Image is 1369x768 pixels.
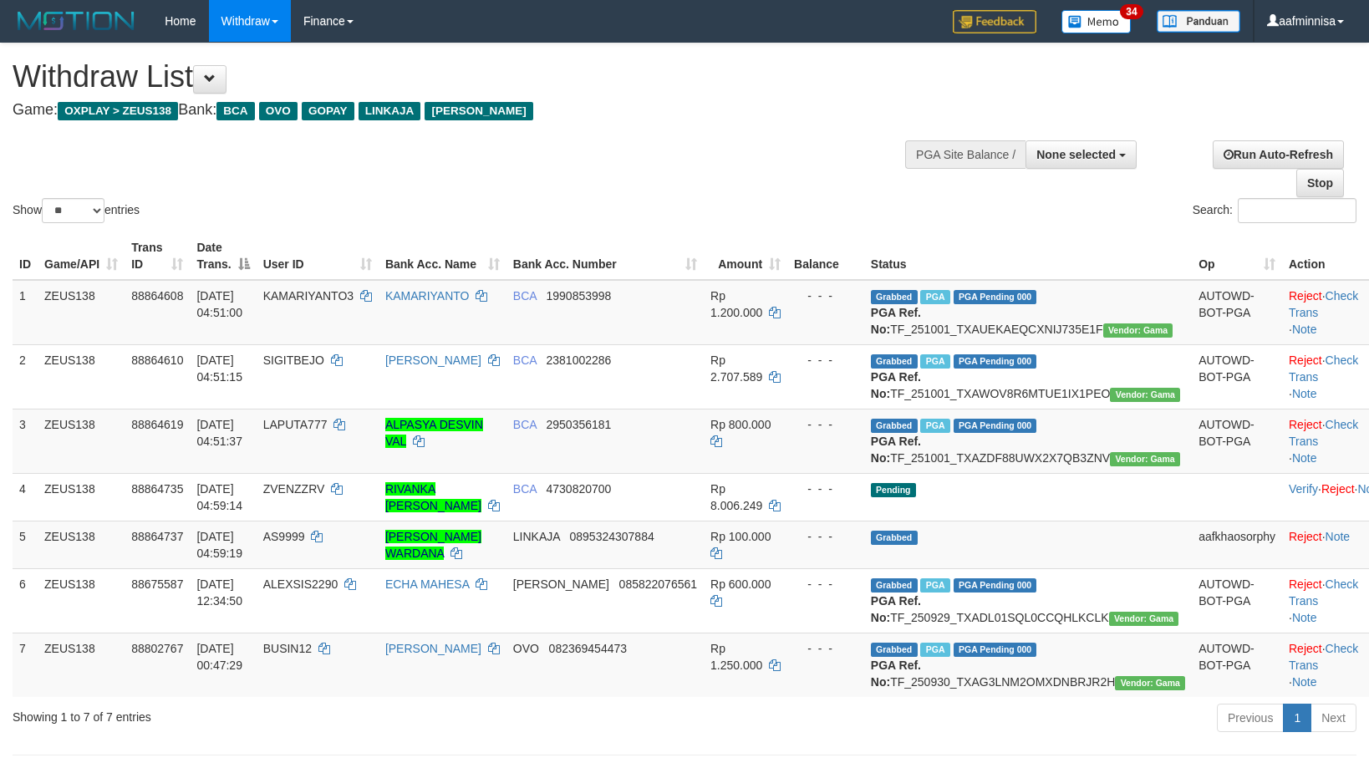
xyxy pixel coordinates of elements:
span: 88864735 [131,482,183,496]
span: [DATE] 12:34:50 [196,577,242,608]
span: Copy 085822076561 to clipboard [619,577,697,591]
span: [DATE] 04:51:00 [196,289,242,319]
td: aafkhaosorphy [1192,521,1282,568]
span: LINKAJA [513,530,560,543]
div: - - - [794,287,858,304]
span: Vendor URL: https://trx31.1velocity.biz [1110,452,1180,466]
span: Grabbed [871,354,918,369]
span: PGA Pending [954,290,1037,304]
div: - - - [794,528,858,545]
span: BUSIN12 [263,642,312,655]
b: PGA Ref. No: [871,659,921,689]
span: LAPUTA777 [263,418,328,431]
span: Vendor URL: https://trx31.1velocity.biz [1103,323,1173,338]
span: Marked by aafsreyleap [920,643,949,657]
a: Note [1292,675,1317,689]
span: BCA [513,482,537,496]
a: [PERSON_NAME] [385,353,481,367]
a: RIVANKA [PERSON_NAME] [385,482,481,512]
b: PGA Ref. No: [871,370,921,400]
span: [DATE] 04:59:14 [196,482,242,512]
span: 88864737 [131,530,183,543]
span: SIGITBEJO [263,353,324,367]
span: BCA [513,289,537,303]
span: BCA [513,418,537,431]
span: Rp 1.250.000 [710,642,762,672]
th: Amount: activate to sort column ascending [704,232,787,280]
td: ZEUS138 [38,568,125,633]
a: 1 [1283,704,1311,732]
span: 88802767 [131,642,183,655]
a: Reject [1289,289,1322,303]
span: Copy 2381002286 to clipboard [546,353,611,367]
span: Grabbed [871,643,918,657]
span: Rp 800.000 [710,418,771,431]
a: Reject [1321,482,1355,496]
div: - - - [794,416,858,433]
span: OVO [259,102,298,120]
a: Note [1292,387,1317,400]
span: KAMARIYANTO3 [263,289,354,303]
td: TF_251001_TXAWOV8R6MTUE1IX1PEO [864,344,1192,409]
span: Copy 082369454473 to clipboard [549,642,627,655]
span: Vendor URL: https://trx31.1velocity.biz [1109,612,1179,626]
span: 88864608 [131,289,183,303]
select: Showentries [42,198,104,223]
span: Grabbed [871,419,918,433]
span: [DATE] 00:47:29 [196,642,242,672]
img: MOTION_logo.png [13,8,140,33]
a: Reject [1289,530,1322,543]
td: 7 [13,633,38,697]
span: Copy 0895324307884 to clipboard [570,530,654,543]
a: Note [1292,323,1317,336]
span: [DATE] 04:51:15 [196,353,242,384]
td: ZEUS138 [38,280,125,345]
a: Next [1310,704,1356,732]
div: Showing 1 to 7 of 7 entries [13,702,558,725]
a: [PERSON_NAME] [385,642,481,655]
span: Copy 1990853998 to clipboard [546,289,611,303]
td: ZEUS138 [38,344,125,409]
th: Bank Acc. Number: activate to sort column ascending [506,232,704,280]
a: Check Trans [1289,289,1358,319]
h1: Withdraw List [13,60,896,94]
a: Reject [1289,577,1322,591]
span: [PERSON_NAME] [513,577,609,591]
span: PGA Pending [954,354,1037,369]
b: PGA Ref. No: [871,594,921,624]
div: PGA Site Balance / [905,140,1025,169]
a: Verify [1289,482,1318,496]
a: Check Trans [1289,418,1358,448]
td: ZEUS138 [38,409,125,473]
a: [PERSON_NAME] WARDANA [385,530,481,560]
td: 2 [13,344,38,409]
th: Status [864,232,1192,280]
a: ALPASYA DESVIN VAL [385,418,483,448]
a: Check Trans [1289,353,1358,384]
span: [DATE] 04:59:19 [196,530,242,560]
td: AUTOWD-BOT-PGA [1192,344,1282,409]
td: ZEUS138 [38,521,125,568]
a: Reject [1289,353,1322,367]
td: AUTOWD-BOT-PGA [1192,409,1282,473]
span: 34 [1120,4,1143,19]
span: Vendor URL: https://trx31.1velocity.biz [1110,388,1180,402]
span: 88864610 [131,353,183,367]
a: KAMARIYANTO [385,289,470,303]
a: Previous [1217,704,1284,732]
span: Rp 1.200.000 [710,289,762,319]
td: 5 [13,521,38,568]
span: OVO [513,642,539,655]
span: BCA [216,102,254,120]
img: Feedback.jpg [953,10,1036,33]
td: TF_251001_TXAZDF88UWX2X7QB3ZNV [864,409,1192,473]
div: - - - [794,640,858,657]
span: Rp 100.000 [710,530,771,543]
td: 4 [13,473,38,521]
b: PGA Ref. No: [871,435,921,465]
th: User ID: activate to sort column ascending [257,232,379,280]
th: Date Trans.: activate to sort column descending [190,232,256,280]
span: Rp 2.707.589 [710,353,762,384]
span: Vendor URL: https://trx31.1velocity.biz [1115,676,1185,690]
span: Marked by aaftanly [920,290,949,304]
